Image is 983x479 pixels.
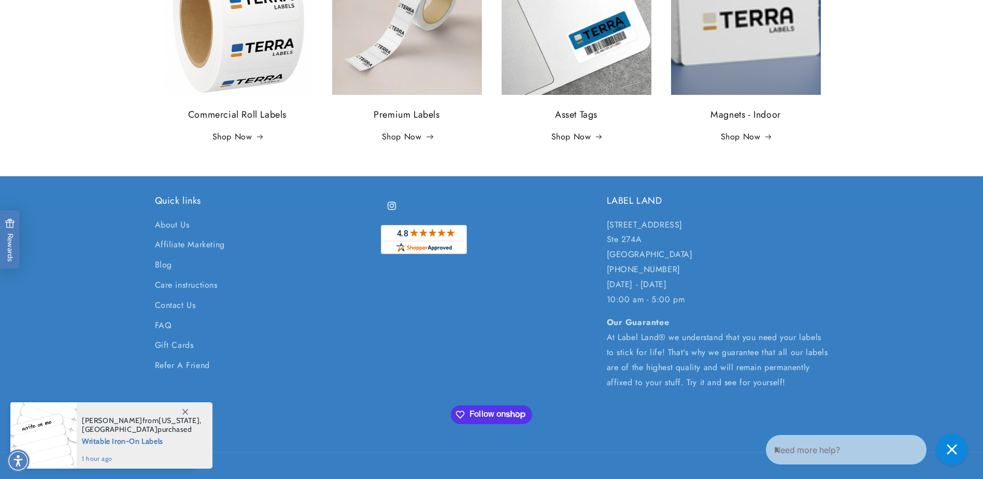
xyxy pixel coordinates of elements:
[7,449,30,472] div: Accessibility Menu
[765,430,973,469] iframe: Gorgias Floating Chat
[381,225,467,259] a: shopperapproved.com
[502,108,651,122] h3: Asset Tags
[607,315,829,390] p: At Label Land® we understand that you need your labels to stick for life! That's why we guarantee...
[82,425,158,434] span: [GEOGRAPHIC_DATA]
[155,255,172,275] a: Blog
[155,356,210,376] a: Refer A Friend
[159,416,200,425] span: [US_STATE]
[155,218,190,235] a: About Us
[5,219,15,262] span: Rewards
[155,295,196,316] a: Contact Us
[551,130,602,145] a: Shop Now
[607,316,669,328] strong: Our Guarantee
[8,396,131,427] iframe: Sign Up via Text for Offers
[212,130,263,145] a: Shop Now
[721,130,771,145] a: Shop Now
[155,335,194,356] a: Gift Cards
[155,316,172,336] a: FAQ
[155,195,377,207] h2: Quick links
[155,275,218,295] a: Care instructions
[82,434,202,447] span: Writable Iron-On Labels
[671,108,821,122] h3: Magnets - Indoor
[163,108,312,122] h3: Commercial Roll Labels
[607,195,829,207] h2: LABEL LAND
[382,130,432,145] a: Shop Now
[607,218,829,307] p: [STREET_ADDRESS] Ste 274A [GEOGRAPHIC_DATA] [PHONE_NUMBER] [DATE] - [DATE] 10:00 am - 5:00 pm
[332,108,482,122] h3: Premium Labels
[82,454,202,463] span: 1 hour ago
[155,235,225,255] a: Affiliate Marketing
[82,416,202,434] span: from , purchased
